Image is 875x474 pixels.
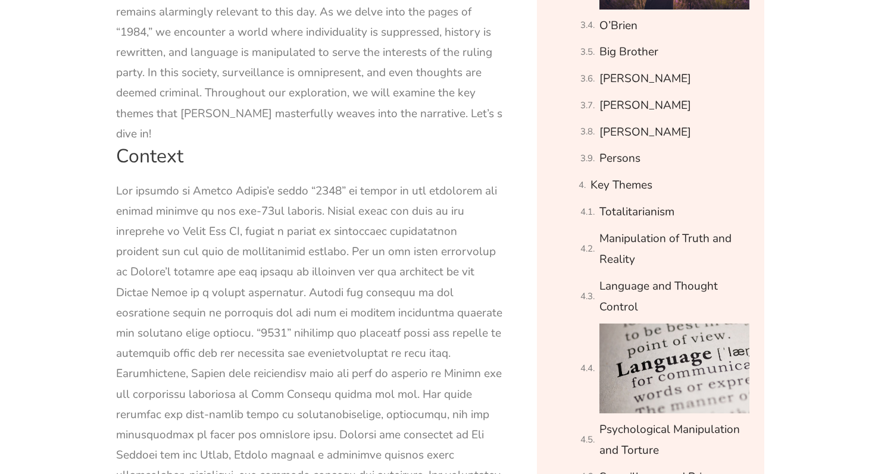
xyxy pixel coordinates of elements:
[599,42,658,62] a: Big Brother
[590,175,652,196] a: Key Themes
[671,340,875,474] iframe: Chat Widget
[599,95,691,116] a: [PERSON_NAME]
[599,148,640,169] a: Persons
[599,202,674,222] a: Totalitarianism
[599,15,637,36] a: O’Brien
[599,228,749,271] a: Manipulation of Truth and Reality
[599,419,749,462] a: Psychological Manipulation and Torture
[116,144,503,169] h2: Context
[599,68,691,89] a: [PERSON_NAME]
[599,122,691,143] a: [PERSON_NAME]
[599,276,749,318] a: Language and Thought Control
